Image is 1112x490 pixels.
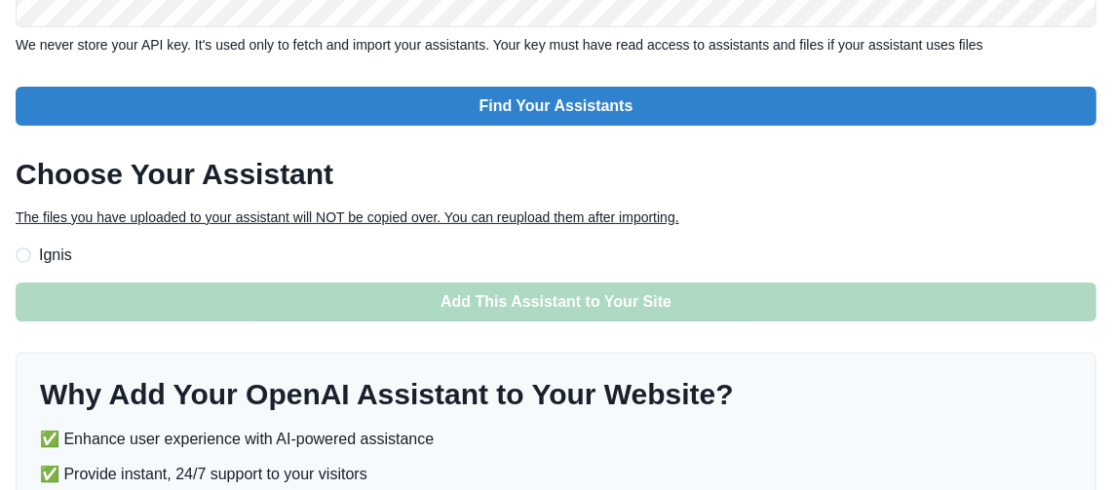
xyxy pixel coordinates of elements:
[16,87,1096,126] button: Find Your Assistants
[16,283,1096,321] button: Add This Assistant to Your Site
[16,35,1096,56] p: We never store your API key. It's used only to fetch and import your assistants. Your key must ha...
[40,428,434,451] p: ✅ Enhance user experience with AI-powered assistance
[40,463,367,486] p: ✅ Provide instant, 24/7 support to your visitors
[16,207,1096,228] p: The files you have uploaded to your assistant will NOT be copied over. You can reupload them afte...
[39,244,72,267] span: Ignis
[16,157,1096,192] h2: Choose Your Assistant
[40,377,1072,412] h2: Why Add Your OpenAI Assistant to Your Website?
